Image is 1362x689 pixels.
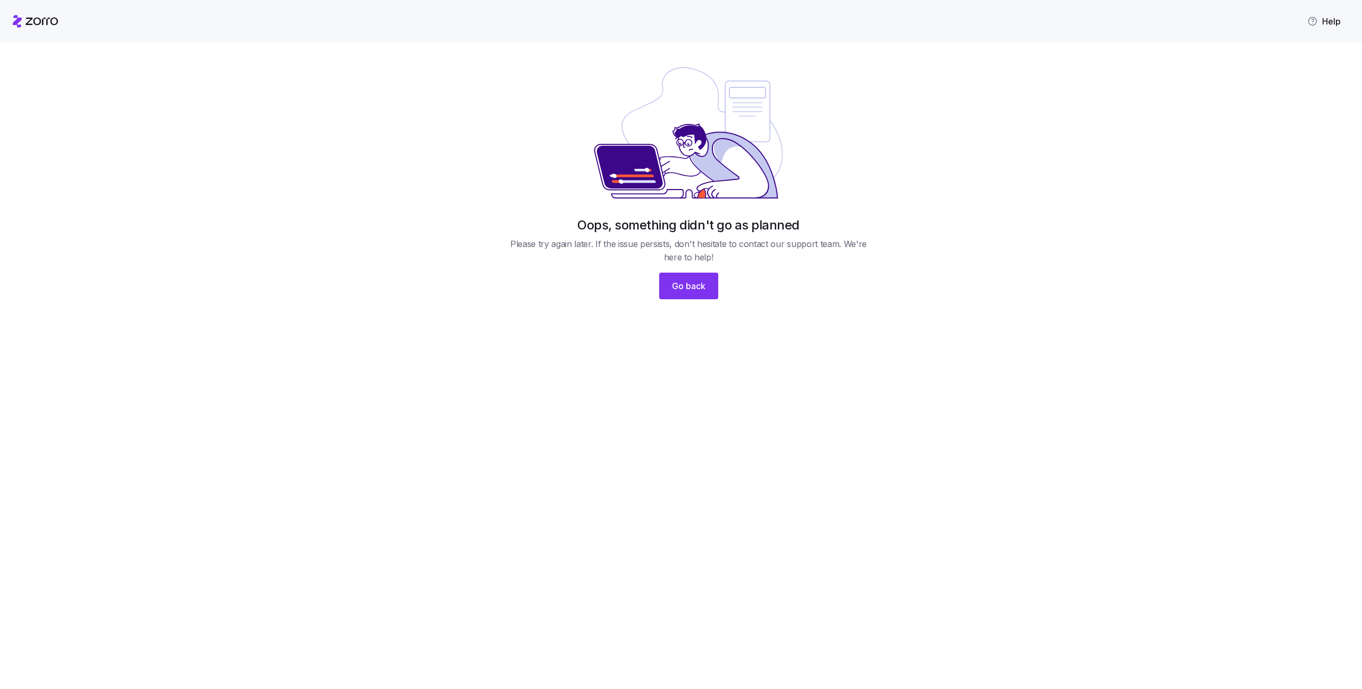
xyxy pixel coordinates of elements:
button: Help [1299,11,1349,32]
span: Go back [672,280,705,292]
h1: Oops, something didn't go as planned [577,217,800,233]
span: Please try again later. If the issue persists, don't hesitate to contact our support team. We're ... [505,237,871,264]
button: Go back [659,273,718,299]
span: Help [1307,15,1341,28]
